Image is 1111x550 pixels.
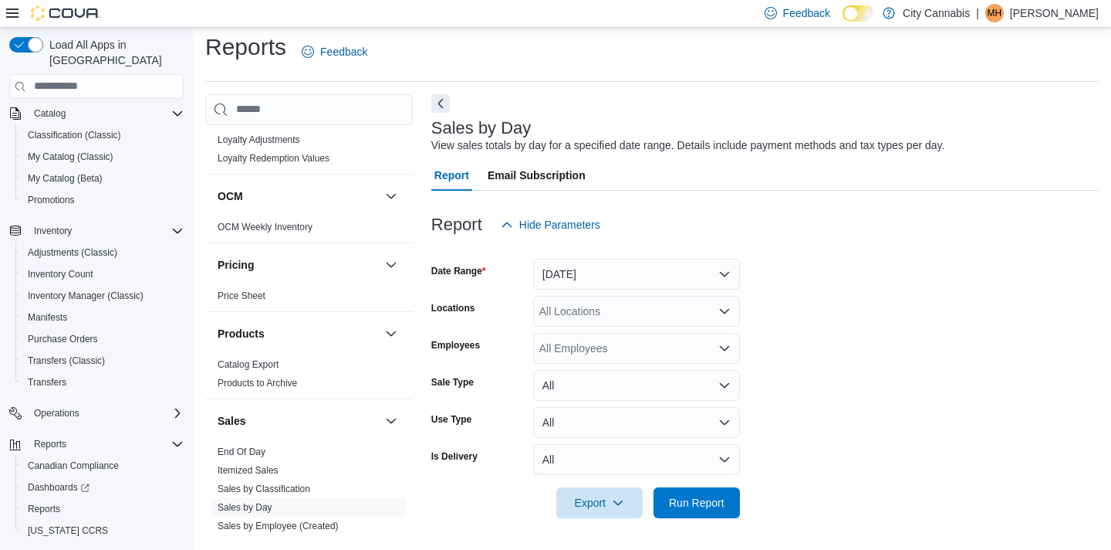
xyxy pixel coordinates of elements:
div: Pricing [205,287,413,311]
button: Canadian Compliance [15,455,190,477]
button: Reports [15,498,190,520]
h3: Products [218,326,265,341]
span: Sales by Day [218,501,272,514]
button: Reports [28,435,73,453]
p: | [976,4,979,22]
div: View sales totals by day for a specified date range. Details include payment methods and tax type... [431,137,945,154]
span: Sales by Employee (Created) [218,520,339,532]
button: Run Report [653,487,740,518]
span: Export [566,487,633,518]
span: Reports [22,500,184,518]
span: Classification (Classic) [28,129,121,141]
button: Products [382,324,400,343]
span: Dashboards [22,478,184,497]
span: Inventory Count [28,268,93,280]
a: Inventory Count [22,265,100,283]
span: Inventory Count [22,265,184,283]
div: Products [205,355,413,399]
input: Dark Mode [843,5,875,22]
span: Operations [28,404,184,423]
button: Open list of options [718,305,731,317]
span: Loyalty Adjustments [218,134,300,146]
span: Itemized Sales [218,464,279,477]
span: Catalog [28,104,184,123]
button: Adjustments (Classic) [15,242,190,263]
span: Classification (Classic) [22,126,184,144]
p: [PERSON_NAME] [1010,4,1099,22]
p: City Cannabis [903,4,970,22]
a: Adjustments (Classic) [22,243,123,262]
span: Catalog [34,107,66,120]
span: Catalog Export [218,358,279,371]
span: Purchase Orders [22,330,184,348]
span: Canadian Compliance [22,457,184,475]
a: Price Sheet [218,290,265,301]
button: [US_STATE] CCRS [15,520,190,542]
button: Purchase Orders [15,328,190,350]
span: Products to Archive [218,377,297,389]
a: Loyalty Redemption Values [218,153,329,164]
span: Run Report [669,495,724,511]
span: My Catalog (Classic) [28,151,113,163]
span: OCM Weekly Inventory [218,221,312,233]
a: [US_STATE] CCRS [22,521,114,540]
button: Inventory [3,220,190,242]
button: Pricing [218,257,379,273]
span: Feedback [783,5,830,21]
button: Inventory Count [15,263,190,285]
button: Reports [3,433,190,455]
a: Products to Archive [218,378,297,389]
span: My Catalog (Beta) [28,172,103,185]
button: Export [556,487,643,518]
span: Canadian Compliance [28,460,119,472]
a: Sales by Day [218,502,272,513]
span: Transfers (Classic) [22,351,184,370]
button: My Catalog (Classic) [15,146,190,168]
a: Classification (Classic) [22,126,127,144]
button: Transfers [15,372,190,393]
span: Load All Apps in [GEOGRAPHIC_DATA] [43,37,184,68]
button: Promotions [15,189,190,211]
a: My Catalog (Beta) [22,169,109,188]
button: Classification (Classic) [15,124,190,146]
h3: OCM [218,188,243,204]
h1: Reports [205,32,286,63]
span: Hide Parameters [519,217,600,233]
button: Sales [218,413,379,429]
span: Purchase Orders [28,333,98,345]
button: Manifests [15,307,190,328]
a: Transfers (Classic) [22,351,111,370]
button: All [533,370,740,401]
label: Is Delivery [431,450,478,463]
a: End Of Day [218,446,265,457]
a: Promotions [22,191,81,209]
span: Inventory [28,222,184,240]
span: [US_STATE] CCRS [28,525,108,537]
button: All [533,444,740,475]
a: Purchase Orders [22,330,104,348]
img: Cova [31,5,100,21]
a: Sales by Employee (Created) [218,521,339,531]
button: Pricing [382,256,400,274]
label: Use Type [431,413,471,426]
div: Michael Holmstrom [985,4,1004,22]
a: OCM Weekly Inventory [218,222,312,233]
span: Report [434,160,469,191]
span: End Of Day [218,446,265,458]
button: Catalog [3,103,190,124]
a: Dashboards [22,478,96,497]
span: Promotions [22,191,184,209]
button: Operations [28,404,86,423]
span: Sales by Classification [218,483,310,495]
span: Feedback [320,44,367,59]
button: Hide Parameters [495,209,606,240]
a: Itemized Sales [218,465,279,476]
button: OCM [218,188,379,204]
a: Transfers [22,373,73,392]
button: Next [431,94,450,113]
a: Loyalty Adjustments [218,134,300,145]
button: Catalog [28,104,72,123]
span: Inventory [34,225,72,237]
span: Dashboards [28,481,89,494]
